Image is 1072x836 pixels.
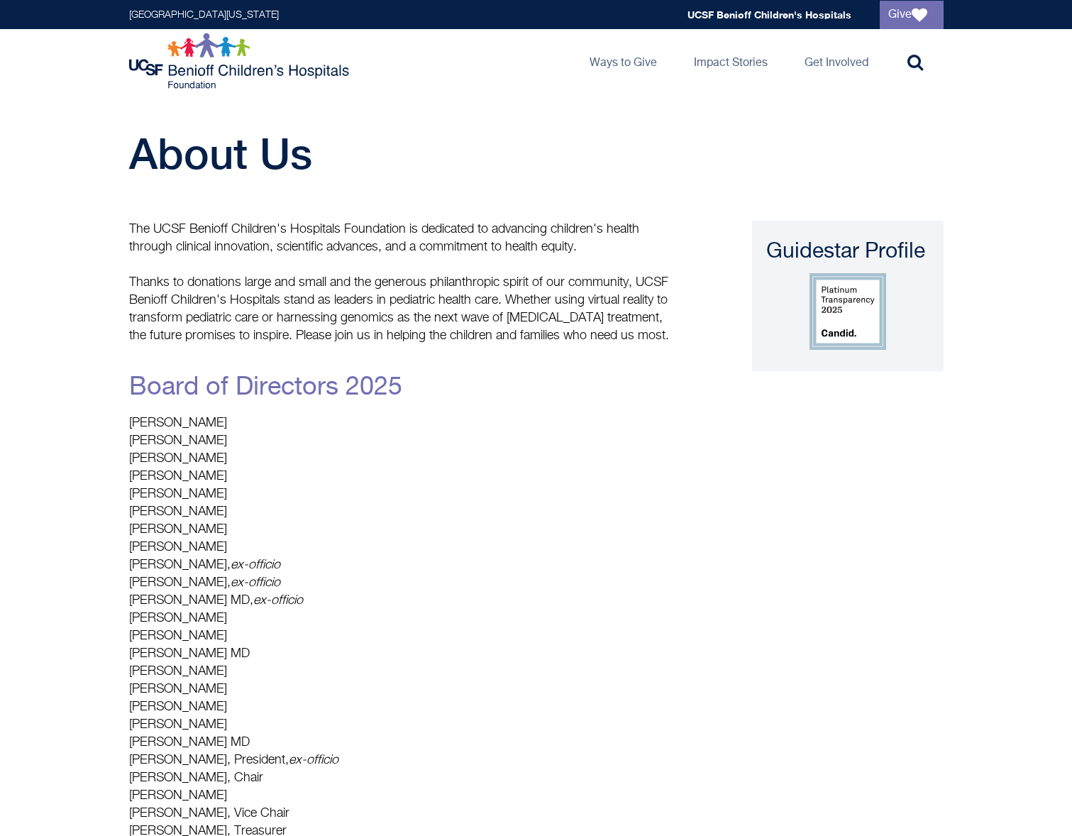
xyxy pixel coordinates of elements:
a: [GEOGRAPHIC_DATA][US_STATE] [129,10,279,20]
p: The UCSF Benioff Children's Hospitals Foundation is dedicated to advancing children's health thro... [129,221,675,256]
span: About Us [129,128,312,178]
a: UCSF Benioff Children's Hospitals [687,9,851,21]
a: Ways to Give [578,29,668,93]
em: ex-officio [231,576,280,589]
img: gximage2 [809,273,886,350]
a: Board of Directors 2025 [129,375,402,400]
em: ex-officio [253,594,303,607]
p: Thanks to donations large and small and the generous philanthropic spirit of our community, UCSF ... [129,274,675,345]
img: Logo for UCSF Benioff Children's Hospitals Foundation [129,33,353,89]
div: Guidestar Profile [766,238,929,266]
a: Get Involved [793,29,880,93]
a: Impact Stories [683,29,779,93]
a: Give [880,1,944,29]
em: ex-officio [289,754,338,766]
em: ex-officio [231,559,280,571]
